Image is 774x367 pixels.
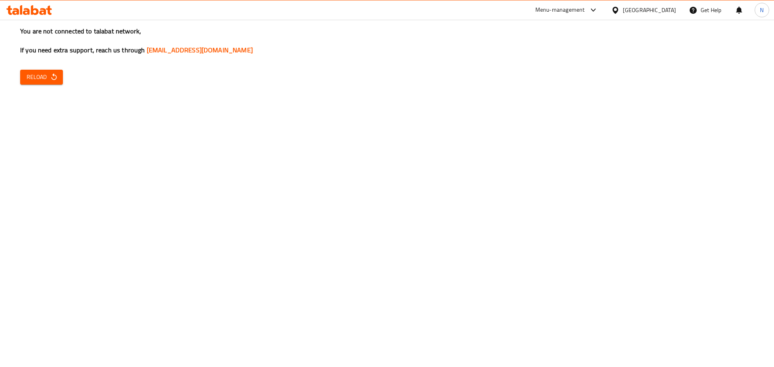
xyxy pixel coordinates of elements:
div: [GEOGRAPHIC_DATA] [623,6,676,15]
button: Reload [20,70,63,85]
a: [EMAIL_ADDRESS][DOMAIN_NAME] [147,44,253,56]
span: Reload [27,72,56,82]
div: Menu-management [535,5,585,15]
span: N [760,6,764,15]
h3: You are not connected to talabat network, If you need extra support, reach us through [20,27,754,55]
